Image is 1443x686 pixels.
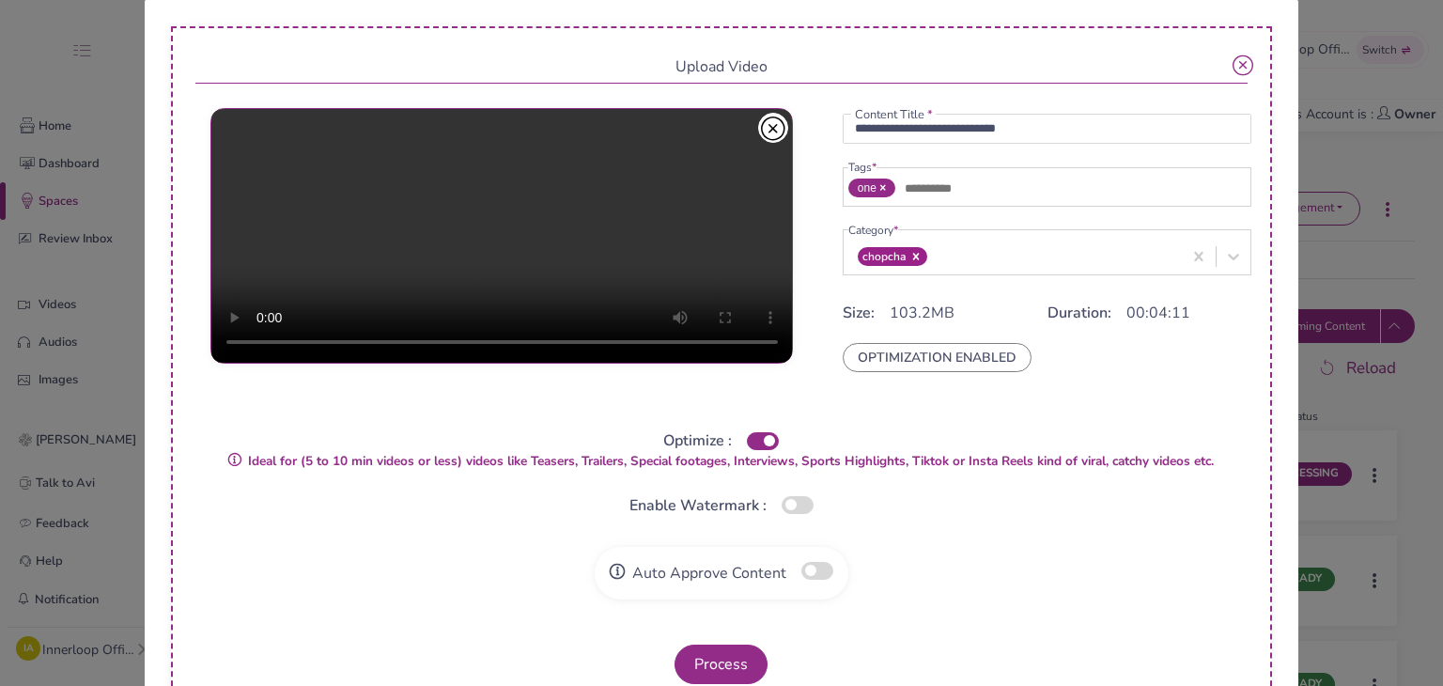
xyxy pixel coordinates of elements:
span: Duration: [1047,303,1111,323]
span: Enable Watermark : [629,494,767,517]
span: OPTIMIZATION ENABLED [843,343,1032,372]
legend: Tags [848,159,877,176]
legend: Category [848,222,898,239]
div: Upload Video [195,51,1249,84]
span: 103.2MB [890,303,954,323]
div: chopcha [859,248,906,265]
span: Auto Approve Content [632,562,786,585]
span: Optimize : [663,429,732,452]
span: Size: [843,303,875,323]
strong: Ideal for (5 to 10 min videos or less) videos like Teasers, Trailers, Special footages, Interview... [228,452,1214,470]
label: Content Title [854,109,934,121]
button: Process [675,645,768,684]
span: one [848,179,895,197]
span: 00:04:11 [1126,303,1190,323]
